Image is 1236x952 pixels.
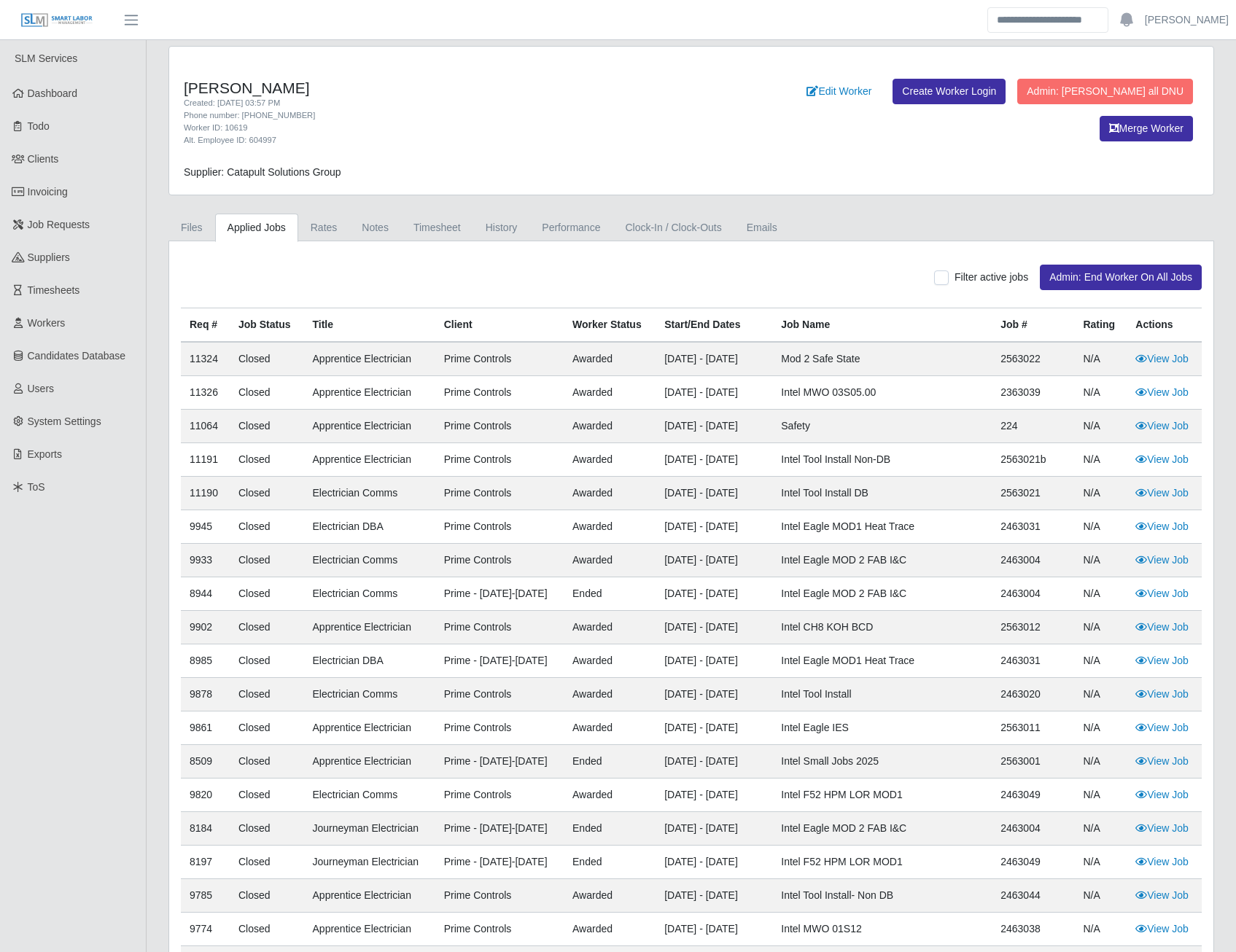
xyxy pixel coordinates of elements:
[1074,611,1127,644] td: N/A
[1135,520,1189,532] a: View Job
[1074,376,1127,410] td: N/A
[435,577,564,611] td: Prime - [DATE]-[DATE]
[564,611,656,644] td: awarded
[656,342,772,376] td: [DATE] - [DATE]
[992,376,1074,410] td: 2363039
[656,846,772,879] td: [DATE] - [DATE]
[992,913,1074,946] td: 2463038
[28,448,62,460] span: Exports
[656,745,772,779] td: [DATE] - [DATE]
[28,87,78,99] span: Dashboard
[1074,410,1127,443] td: N/A
[28,120,50,132] span: Todo
[1074,846,1127,879] td: N/A
[435,376,564,410] td: Prime Controls
[772,812,992,846] td: Intel Eagle MOD 2 FAB I&C
[1074,577,1127,611] td: N/A
[230,745,304,779] td: Closed
[1074,913,1127,946] td: N/A
[304,410,435,443] td: Apprentice Electrician
[230,779,304,812] td: Closed
[1074,745,1127,779] td: N/A
[181,544,230,577] td: 9933
[772,544,992,577] td: Intel Eagle MOD 2 FAB I&C
[564,477,656,510] td: awarded
[435,879,564,913] td: Prime Controls
[1135,420,1189,432] a: View Job
[656,913,772,946] td: [DATE] - [DATE]
[435,342,564,376] td: Prime Controls
[772,611,992,644] td: Intel CH8 KOH BCD
[181,308,230,343] th: Req #
[1135,453,1189,465] a: View Job
[613,214,734,242] a: Clock-In / Clock-Outs
[28,284,80,296] span: Timesheets
[1074,342,1127,376] td: N/A
[772,913,992,946] td: Intel MWO 01S12
[28,350,126,362] span: Candidates Database
[656,577,772,611] td: [DATE] - [DATE]
[656,611,772,644] td: [DATE] - [DATE]
[304,779,435,812] td: Electrician Comms
[772,342,992,376] td: Mod 2 Safe state
[656,410,772,443] td: [DATE] - [DATE]
[656,812,772,846] td: [DATE] - [DATE]
[772,846,992,879] td: Intel F52 HPM LOR MOD1
[1074,879,1127,913] td: N/A
[992,510,1074,544] td: 2463031
[564,410,656,443] td: awarded
[564,779,656,812] td: awarded
[656,308,772,343] th: Start/End Dates
[1135,755,1189,767] a: View Job
[955,271,1028,283] span: Filter active jobs
[435,308,564,343] th: Client
[435,846,564,879] td: Prime - [DATE]-[DATE]
[304,544,435,577] td: Electrician Comms
[564,812,656,846] td: ended
[304,611,435,644] td: Apprentice Electrician
[435,544,564,577] td: Prime Controls
[230,678,304,711] td: Closed
[184,122,767,134] div: Worker ID: 10619
[230,443,304,477] td: Closed
[20,12,93,28] img: SLM Logo
[304,477,435,510] td: Electrician Comms
[184,109,767,122] div: Phone number: [PHONE_NUMBER]
[304,812,435,846] td: Journeyman Electrician
[564,510,656,544] td: awarded
[230,544,304,577] td: Closed
[772,376,992,410] td: Intel MWO 03S05.00
[992,745,1074,779] td: 2563001
[564,577,656,611] td: ended
[215,214,298,242] a: Applied Jobs
[230,477,304,510] td: Closed
[772,745,992,779] td: Intel Small Jobs 2025
[435,410,564,443] td: Prime Controls
[734,214,790,242] a: Emails
[992,846,1074,879] td: 2463049
[181,779,230,812] td: 9820
[230,510,304,544] td: Closed
[529,214,613,242] a: Performance
[181,342,230,376] td: 11324
[1074,711,1127,745] td: N/A
[304,711,435,745] td: Apprentice Electrician
[656,443,772,477] td: [DATE] - [DATE]
[1074,544,1127,577] td: N/A
[656,644,772,678] td: [DATE] - [DATE]
[435,745,564,779] td: Prime - [DATE]-[DATE]
[304,443,435,477] td: Apprentice Electrician
[28,481,45,493] span: ToS
[992,779,1074,812] td: 2463049
[230,342,304,376] td: Closed
[656,779,772,812] td: [DATE] - [DATE]
[304,577,435,611] td: Electrician Comms
[435,510,564,544] td: Prime Controls
[181,745,230,779] td: 8509
[1040,265,1202,290] button: Admin: End Worker On All Jobs
[181,812,230,846] td: 8184
[298,214,350,242] a: Rates
[349,214,401,242] a: Notes
[772,410,992,443] td: Safety
[1135,588,1189,599] a: View Job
